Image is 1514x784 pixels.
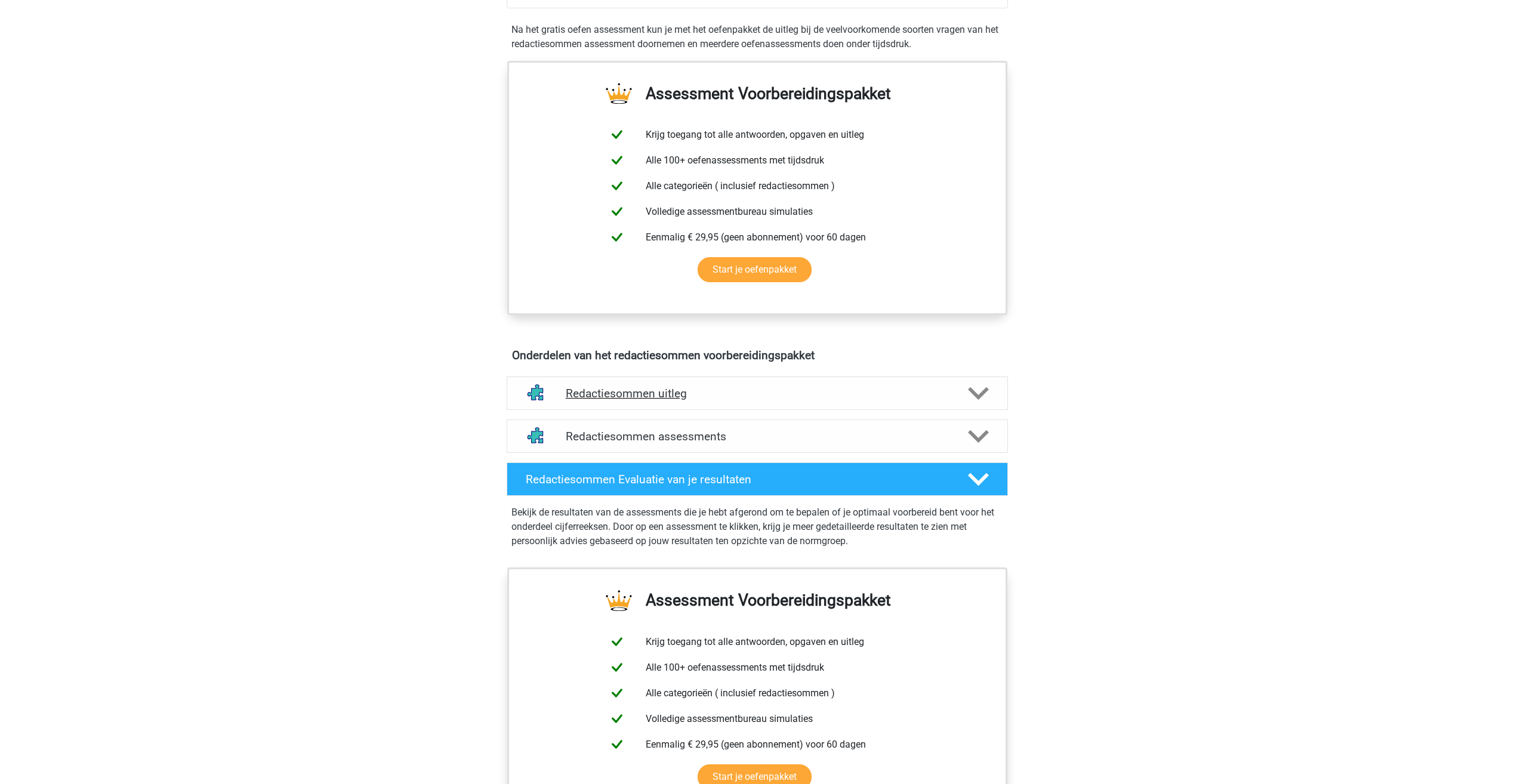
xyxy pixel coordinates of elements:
h4: Redactiesommen uitleg [566,387,949,400]
a: assessments Redactiesommen assessments [502,419,1013,453]
h4: Redactiesommen assessments [566,430,949,443]
img: redactiesommen uitleg [522,378,552,409]
div: Na het gratis oefen assessment kun je met het oefenpakket de uitleg bij de veelvoorkomende soorte... [507,23,1008,51]
a: Start je oefenpakket [698,257,812,282]
p: Bekijk de resultaten van de assessments die je hebt afgerond om te bepalen of je optimaal voorber... [511,505,1003,548]
a: Redactiesommen Evaluatie van je resultaten [502,462,1013,496]
h4: Onderdelen van het redactiesommen voorbereidingspakket [512,348,1003,362]
h4: Redactiesommen Evaluatie van je resultaten [526,473,949,486]
img: redactiesommen assessments [522,421,552,452]
a: uitleg Redactiesommen uitleg [502,376,1013,410]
